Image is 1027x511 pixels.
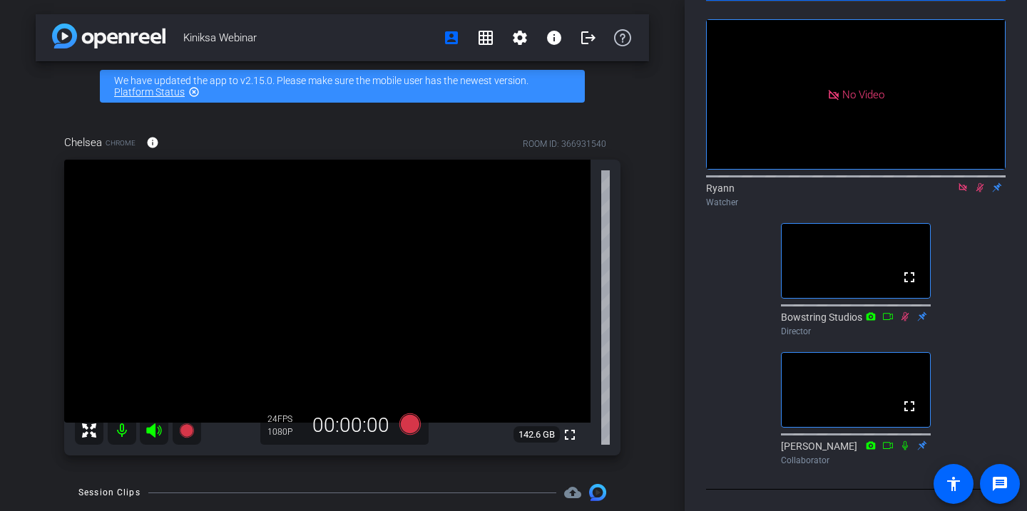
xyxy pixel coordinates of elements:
span: Chrome [106,138,136,148]
span: No Video [842,88,884,100]
div: Ryann [706,181,1006,209]
div: Collaborator [781,454,931,467]
img: Session clips [589,484,606,501]
mat-icon: account_box [443,29,460,46]
span: Kiniksa Webinar [183,24,434,52]
div: 00:00:00 [303,413,399,438]
span: FPS [277,414,292,424]
div: We have updated the app to v2.15.0. Please make sure the mobile user has the newest version. [100,70,585,103]
mat-icon: info [146,136,159,149]
mat-icon: fullscreen [901,398,918,415]
mat-icon: info [546,29,563,46]
span: 142.6 GB [513,426,560,443]
mat-icon: logout [580,29,597,46]
span: Chelsea [64,135,102,150]
div: 24 [267,413,303,425]
a: Platform Status [114,86,185,98]
div: Session Clips [78,485,140,500]
img: app-logo [52,24,165,48]
div: Bowstring Studios [781,310,931,338]
div: [PERSON_NAME] [781,439,931,467]
mat-icon: message [991,475,1008,492]
mat-icon: cloud_upload [564,484,581,501]
mat-icon: fullscreen [561,426,578,443]
span: Destinations for your clips [564,484,581,501]
mat-icon: fullscreen [901,269,918,286]
mat-icon: accessibility [945,475,962,492]
mat-icon: grid_on [477,29,494,46]
div: 1080P [267,426,303,438]
div: Director [781,325,931,338]
div: ROOM ID: 366931540 [523,138,606,150]
mat-icon: settings [511,29,528,46]
div: Watcher [706,196,1006,209]
mat-icon: highlight_off [188,86,200,98]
